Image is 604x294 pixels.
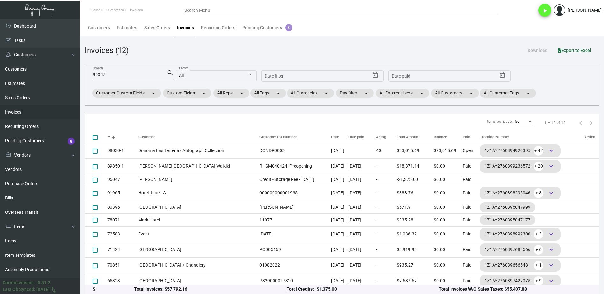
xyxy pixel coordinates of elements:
div: # [107,134,110,140]
span: Invoices [130,8,143,12]
td: Paid [463,185,480,201]
td: - [376,273,396,289]
mat-icon: arrow_drop_down [238,89,245,97]
mat-icon: search [167,69,174,77]
div: 1Z1AY2760398992300 [485,229,556,239]
mat-icon: arrow_drop_down [524,89,532,97]
mat-chip: All Customers [431,89,479,98]
td: [DATE] [331,213,348,226]
td: $7,687.67 [397,273,434,289]
div: 1Z1AY2760397683566 [485,245,556,255]
span: keyboard_arrow_down [547,147,555,155]
span: keyboard_arrow_down [547,277,555,285]
td: RHSM040424- Preopening [256,158,331,174]
mat-icon: arrow_drop_down [323,89,330,97]
td: [DATE] [331,174,348,185]
td: - [376,213,396,226]
span: All [179,73,184,78]
div: Customers [88,24,110,31]
div: Customer PO Number [259,134,331,140]
td: 91965 [107,185,138,201]
th: Action [584,132,599,143]
td: Paid [463,242,480,257]
td: $0.00 [434,158,463,174]
td: [GEOGRAPHIC_DATA] [138,201,256,213]
td: $0.00 [434,242,463,257]
i: play_arrow [541,7,549,15]
td: 11077 [256,213,331,226]
td: Paid [463,174,480,185]
td: Paid [463,213,480,226]
button: Next page [586,118,596,128]
td: 95047 [107,174,138,185]
mat-chip: All Customer Tags [480,89,536,98]
td: $0.00 [434,226,463,242]
td: $1,036.32 [397,226,434,242]
td: PO005469 [256,242,331,257]
div: 1Z1AY2760396565481 [485,261,556,270]
mat-icon: arrow_drop_down [418,89,425,97]
div: Balance [434,134,463,140]
div: 1Z1AY2760395047999 [485,204,530,211]
td: [DATE] [331,273,348,289]
td: [GEOGRAPHIC_DATA] [138,273,256,289]
td: [DATE] [348,158,376,174]
span: + 20 [534,162,543,171]
td: 89850-1 [107,158,138,174]
button: Open calendar [497,70,508,80]
td: -$1,375.00 [397,174,434,185]
button: play_arrow [538,4,551,17]
td: [PERSON_NAME] [256,201,331,213]
mat-chip: Custom Fields [163,89,211,98]
td: [GEOGRAPHIC_DATA] + Chandlery [138,257,256,273]
td: [DATE] [331,158,348,174]
div: Customer [138,134,256,140]
div: [PERSON_NAME] [568,7,602,14]
span: Download [528,48,548,53]
td: Open [463,143,480,158]
div: Total Amount [397,134,434,140]
div: Total Credits: -$1,375.00 [287,286,439,292]
div: Paid [463,134,480,140]
td: $0.00 [434,273,463,289]
td: $0.00 [434,174,463,185]
mat-chip: All Tags [250,89,286,98]
div: Invoices [177,24,194,31]
span: + 9 [534,276,543,286]
span: keyboard_arrow_down [547,163,555,170]
span: keyboard_arrow_down [547,246,555,254]
button: Export to Excel [553,45,596,56]
div: # [107,134,138,140]
mat-chip: All Reps [213,89,249,98]
div: Invoices (12) [85,45,129,56]
input: End date [417,74,468,79]
td: $335.28 [397,213,434,226]
div: Date paid [348,134,364,140]
mat-icon: arrow_drop_down [274,89,282,97]
div: Paid [463,134,470,140]
td: - [376,242,396,257]
td: Paid [463,201,480,213]
span: Export to Excel [558,48,591,53]
td: 98030-1 [107,143,138,158]
button: Previous page [576,118,586,128]
td: [DATE] [348,185,376,201]
td: [DATE] [348,213,376,226]
div: Date [331,134,339,140]
td: 01082022 [256,257,331,273]
span: + 42 [534,146,543,156]
div: Date [331,134,348,140]
div: 1Z1AY2760395047177 [485,217,530,223]
td: [DATE] [331,257,348,273]
div: 1Z1AY2760394920395 [485,146,556,156]
span: + 6 [534,245,543,255]
td: - [376,185,396,201]
div: Tracking Number [480,134,584,140]
td: 80396 [107,201,138,213]
span: keyboard_arrow_down [547,230,555,238]
td: $671.91 [397,201,434,213]
td: Hotel June LA [138,185,256,201]
span: + 1 [534,261,543,270]
td: $888.76 [397,185,434,201]
div: Total Invoices W/O Sales Taxes: $55,407.88 [439,286,591,292]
